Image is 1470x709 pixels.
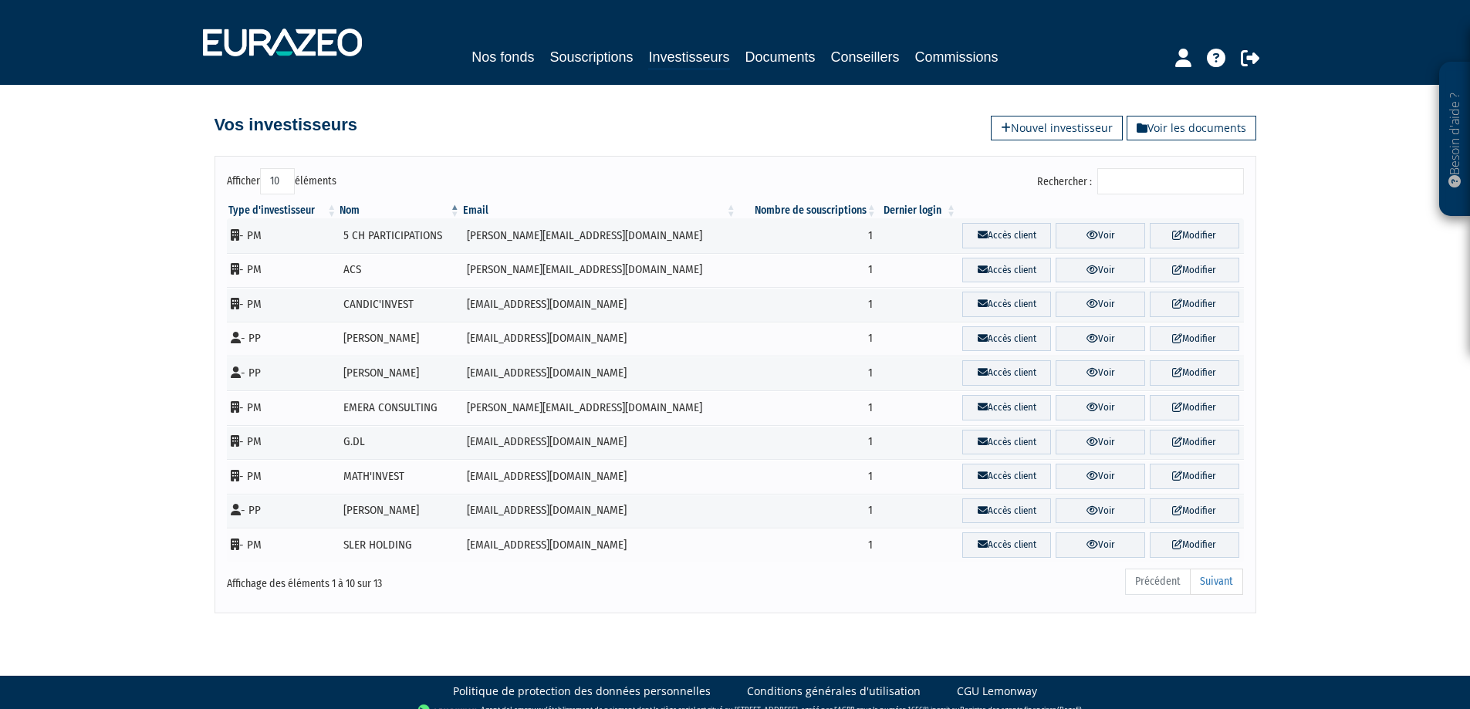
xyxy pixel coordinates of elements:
td: 1 [738,459,878,494]
td: SLER HOLDING [338,528,461,562]
td: MATH'INVEST [338,459,461,494]
td: [EMAIL_ADDRESS][DOMAIN_NAME] [461,494,738,528]
div: Affichage des éléments 1 à 10 sur 13 [227,567,637,592]
td: - PM [227,287,339,322]
a: Accès client [962,360,1052,386]
td: [EMAIL_ADDRESS][DOMAIN_NAME] [461,356,738,390]
td: [EMAIL_ADDRESS][DOMAIN_NAME] [461,287,738,322]
a: Voir [1056,326,1145,352]
th: Type d'investisseur : activer pour trier la colonne par ordre croissant [227,203,339,218]
td: - PM [227,253,339,288]
a: Investisseurs [648,46,729,70]
h4: Vos investisseurs [215,116,357,134]
a: Politique de protection des données personnelles [453,684,711,699]
a: Accès client [962,292,1052,317]
td: - PM [227,218,339,253]
td: [PERSON_NAME] [338,494,461,528]
a: Voir [1056,498,1145,524]
a: Modifier [1150,258,1239,283]
a: Accès client [962,532,1052,558]
a: Documents [745,46,816,68]
td: 1 [738,390,878,425]
a: Modifier [1150,430,1239,455]
a: Voir [1056,532,1145,558]
td: [PERSON_NAME][EMAIL_ADDRESS][DOMAIN_NAME] [461,390,738,425]
a: Accès client [962,258,1052,283]
td: 1 [738,322,878,356]
a: Conseillers [831,46,900,68]
a: Accès client [962,464,1052,489]
a: Nos fonds [471,46,534,68]
a: Voir [1056,223,1145,248]
a: Voir [1056,464,1145,489]
th: &nbsp; [958,203,1244,218]
a: Souscriptions [549,46,633,68]
a: Accès client [962,395,1052,420]
a: Modifier [1150,326,1239,352]
td: [PERSON_NAME][EMAIL_ADDRESS][DOMAIN_NAME] [461,253,738,288]
a: Voir [1056,292,1145,317]
a: Accès client [962,430,1052,455]
a: Commissions [915,46,999,68]
input: Rechercher : [1097,168,1244,194]
td: - PP [227,494,339,528]
a: Modifier [1150,360,1239,386]
a: Modifier [1150,395,1239,420]
th: Nombre de souscriptions : activer pour trier la colonne par ordre croissant [738,203,878,218]
a: Modifier [1150,498,1239,524]
a: Modifier [1150,464,1239,489]
td: [PERSON_NAME][EMAIL_ADDRESS][DOMAIN_NAME] [461,218,738,253]
td: [PERSON_NAME] [338,322,461,356]
a: Suivant [1190,569,1243,595]
td: EMERA CONSULTING [338,390,461,425]
select: Afficheréléments [260,168,295,194]
td: 1 [738,356,878,390]
td: [EMAIL_ADDRESS][DOMAIN_NAME] [461,528,738,562]
td: 1 [738,528,878,562]
img: 1732889491-logotype_eurazeo_blanc_rvb.png [203,29,362,56]
th: Dernier login : activer pour trier la colonne par ordre croissant [878,203,958,218]
td: G.DL [338,425,461,460]
th: Email : activer pour trier la colonne par ordre croissant [461,203,738,218]
a: Modifier [1150,532,1239,558]
td: [PERSON_NAME] [338,356,461,390]
a: Voir [1056,258,1145,283]
a: CGU Lemonway [957,684,1037,699]
td: [EMAIL_ADDRESS][DOMAIN_NAME] [461,459,738,494]
td: 1 [738,494,878,528]
a: Modifier [1150,292,1239,317]
a: Conditions générales d'utilisation [747,684,921,699]
a: Accès client [962,223,1052,248]
p: Besoin d'aide ? [1446,70,1464,209]
label: Rechercher : [1037,168,1244,194]
a: Accès client [962,498,1052,524]
td: - PM [227,459,339,494]
a: Nouvel investisseur [991,116,1123,140]
td: 1 [738,287,878,322]
a: Voir [1056,360,1145,386]
a: Voir les documents [1127,116,1256,140]
td: 1 [738,218,878,253]
td: 1 [738,253,878,288]
a: Voir [1056,430,1145,455]
a: Modifier [1150,223,1239,248]
a: Accès client [962,326,1052,352]
td: - PM [227,528,339,562]
a: Voir [1056,395,1145,420]
td: 1 [738,425,878,460]
td: - PM [227,390,339,425]
td: 5 CH PARTICIPATIONS [338,218,461,253]
td: CANDIC'INVEST [338,287,461,322]
td: - PP [227,356,339,390]
th: Nom : activer pour trier la colonne par ordre d&eacute;croissant [338,203,461,218]
td: - PM [227,425,339,460]
td: [EMAIL_ADDRESS][DOMAIN_NAME] [461,425,738,460]
td: ACS [338,253,461,288]
label: Afficher éléments [227,168,336,194]
td: [EMAIL_ADDRESS][DOMAIN_NAME] [461,322,738,356]
td: - PP [227,322,339,356]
